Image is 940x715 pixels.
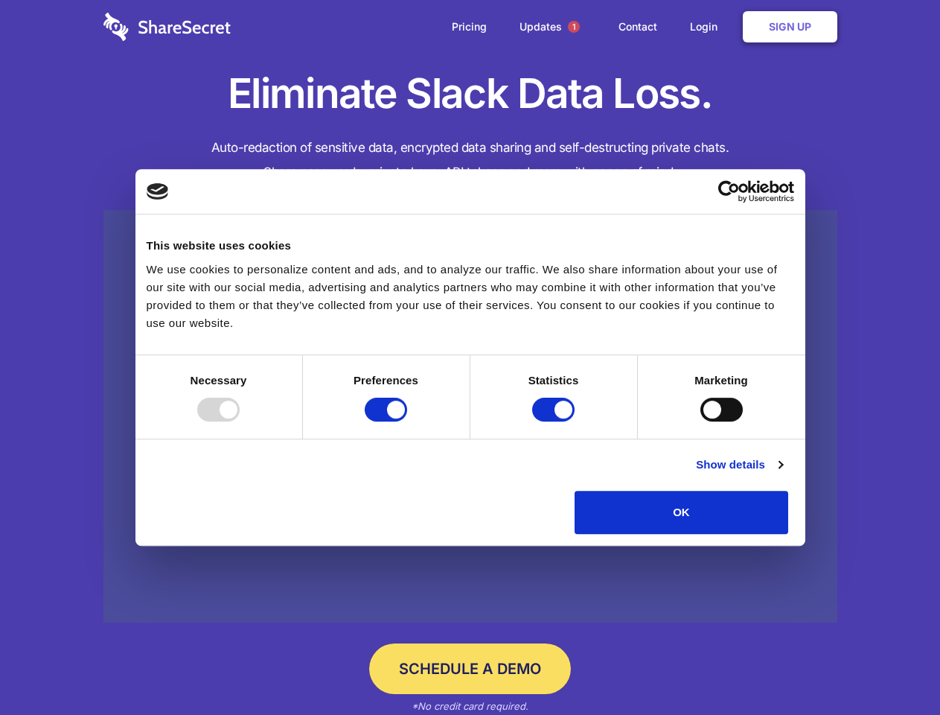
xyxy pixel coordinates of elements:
strong: Marketing [694,374,748,387]
div: This website uses cookies [147,237,794,255]
a: Pricing [437,4,502,50]
a: Show details [696,456,782,474]
strong: Necessary [191,374,247,387]
div: We use cookies to personalize content and ads, and to analyze our traffic. We also share informat... [147,261,794,332]
a: Sign Up [743,11,837,42]
em: *No credit card required. [412,700,528,712]
img: logo [147,183,169,200]
a: Usercentrics Cookiebot - opens in a new window [664,180,794,203]
a: Wistia video thumbnail [103,210,837,623]
span: 1 [568,21,580,33]
img: logo-wordmark-white-trans-d4663122ce5f474addd5e946df7df03e33cb6a1c49d2221995e7729f52c070b2.svg [103,13,231,41]
a: Schedule a Demo [369,643,571,694]
strong: Statistics [528,374,579,387]
button: OK [575,491,788,534]
h1: Eliminate Slack Data Loss. [103,67,837,121]
h4: Auto-redaction of sensitive data, encrypted data sharing and self-destructing private chats. Shar... [103,136,837,185]
a: Login [675,4,740,50]
strong: Preferences [354,374,418,387]
a: Contact [604,4,672,50]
